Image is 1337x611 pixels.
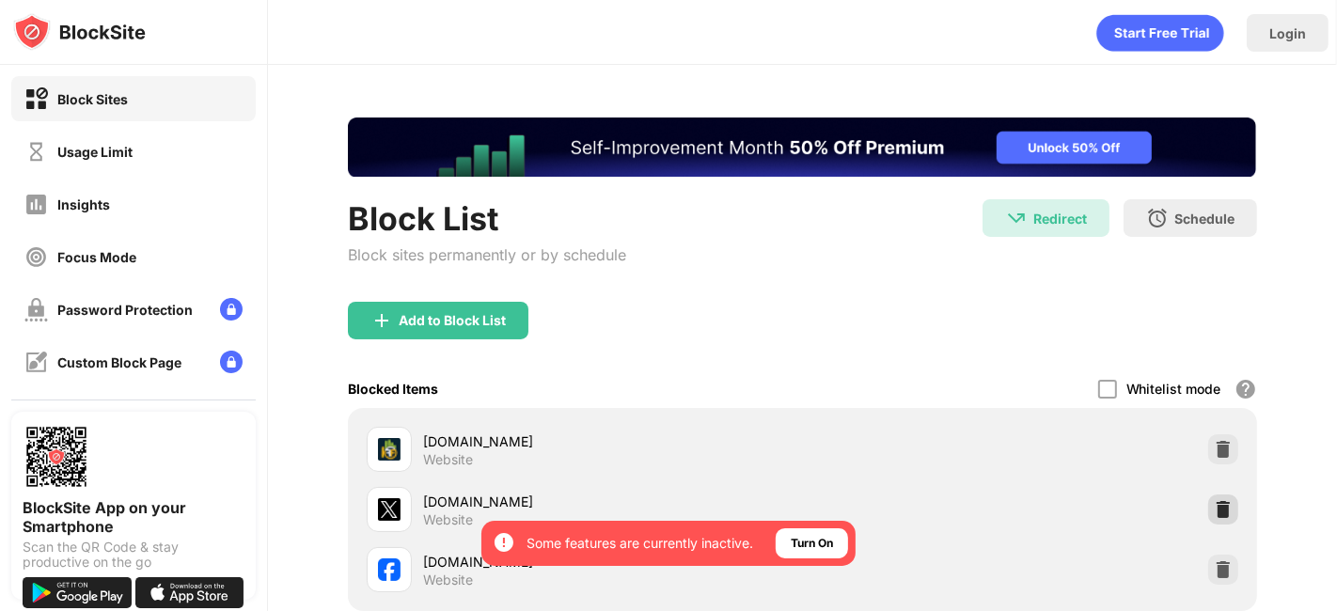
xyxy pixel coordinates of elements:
img: favicons [378,498,401,521]
img: password-protection-off.svg [24,298,48,321]
div: Some features are currently inactive. [527,534,753,553]
img: lock-menu.svg [220,298,243,321]
img: block-on.svg [24,87,48,111]
div: Website [423,572,473,588]
img: download-on-the-app-store.svg [135,577,244,608]
img: favicons [378,438,401,461]
div: Scan the QR Code & stay productive on the go [23,540,244,570]
div: Block List [348,199,626,238]
img: favicons [378,558,401,581]
div: Insights [57,196,110,212]
div: Block Sites [57,91,128,107]
div: Block sites permanently or by schedule [348,245,626,264]
img: options-page-qr-code.png [23,423,90,491]
img: logo-blocksite.svg [13,13,146,51]
div: Custom Block Page [57,354,181,370]
img: lock-menu.svg [220,351,243,373]
div: Login [1269,25,1306,41]
div: Blocked Items [348,381,438,397]
img: get-it-on-google-play.svg [23,577,132,608]
div: Whitelist mode [1126,381,1221,397]
img: time-usage-off.svg [24,140,48,164]
div: [DOMAIN_NAME] [423,492,802,511]
div: animation [1096,14,1224,52]
div: [DOMAIN_NAME] [423,431,802,451]
div: Add to Block List [399,313,506,328]
div: Website [423,451,473,468]
iframe: Banner [348,117,1256,177]
div: Usage Limit [57,144,133,160]
div: Turn On [791,534,833,553]
div: Password Protection [57,302,193,318]
div: [DOMAIN_NAME] [423,552,802,572]
img: focus-off.svg [24,245,48,269]
div: BlockSite App on your Smartphone [23,498,244,536]
div: Website [423,511,473,528]
div: Schedule [1174,211,1235,227]
img: customize-block-page-off.svg [24,351,48,374]
img: insights-off.svg [24,193,48,216]
img: error-circle-white.svg [493,531,515,554]
div: Focus Mode [57,249,136,265]
div: Redirect [1033,211,1087,227]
